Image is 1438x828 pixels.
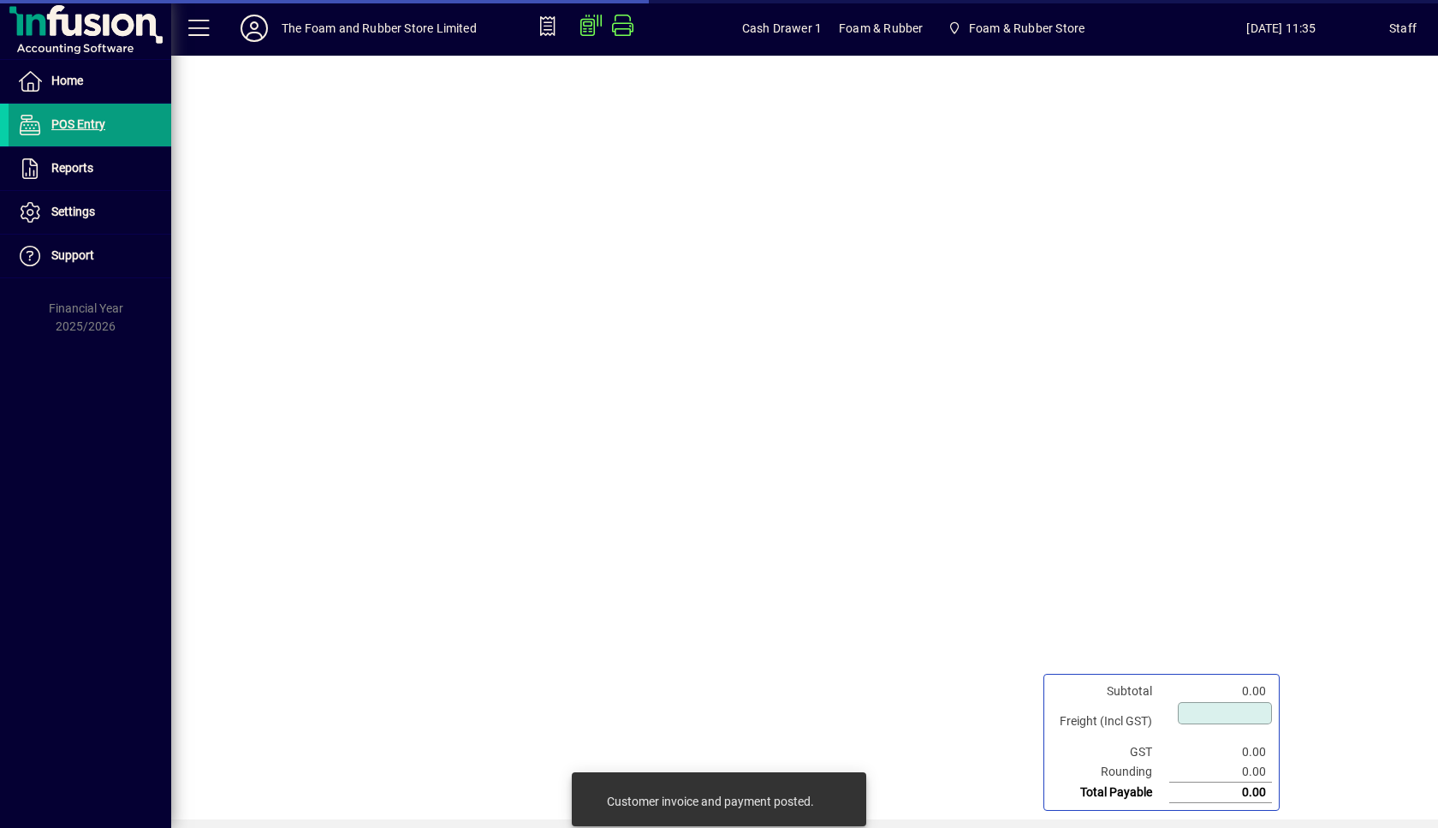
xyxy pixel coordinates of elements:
td: 0.00 [1169,742,1272,762]
td: 0.00 [1169,762,1272,783]
span: Settings [51,205,95,218]
span: Foam & Rubber Store [969,15,1084,42]
div: Customer invoice and payment posted. [607,793,814,810]
td: GST [1051,742,1169,762]
span: POS Entry [51,117,105,131]
td: Freight (Incl GST) [1051,701,1169,742]
td: 0.00 [1169,682,1272,701]
a: Home [9,60,171,103]
td: Subtotal [1051,682,1169,701]
td: Total Payable [1051,783,1169,803]
div: The Foam and Rubber Store Limited [282,15,477,42]
a: Support [9,235,171,277]
span: Foam & Rubber Store [940,13,1091,44]
div: Staff [1389,15,1417,42]
span: Foam & Rubber [839,15,923,42]
span: Reports [51,161,93,175]
td: 0.00 [1169,783,1272,803]
a: Reports [9,147,171,190]
span: Home [51,74,83,87]
button: Profile [227,13,282,44]
span: Cash Drawer 1 [742,15,822,42]
a: Settings [9,191,171,234]
span: Support [51,248,94,262]
td: Rounding [1051,762,1169,783]
span: [DATE] 11:35 [1174,15,1389,42]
